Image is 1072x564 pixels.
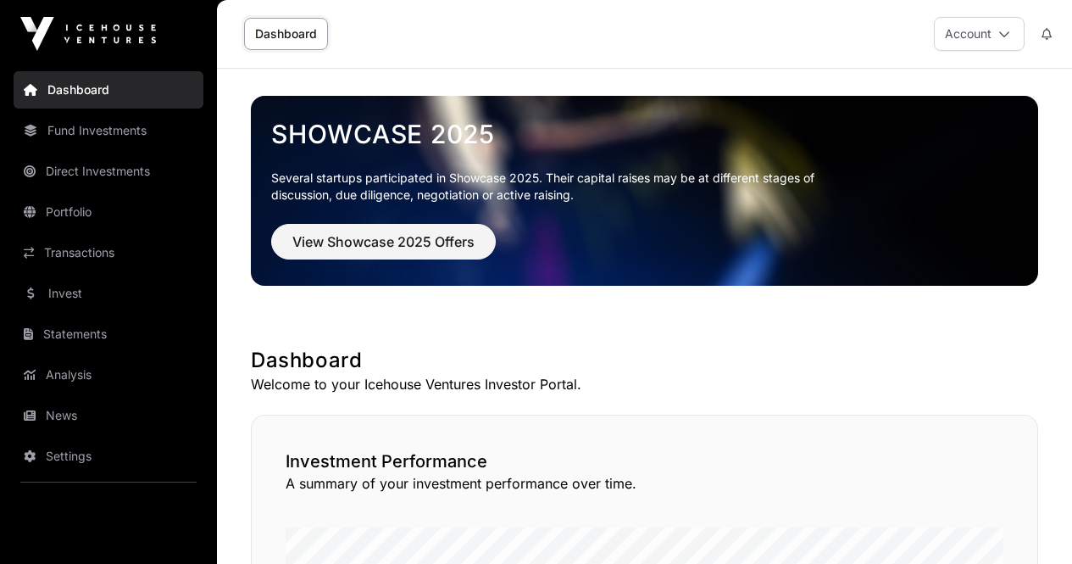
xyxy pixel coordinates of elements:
[14,438,203,475] a: Settings
[14,234,203,271] a: Transactions
[14,193,203,231] a: Portfolio
[14,275,203,312] a: Invest
[271,224,496,260] button: View Showcase 2025 Offers
[292,232,475,252] span: View Showcase 2025 Offers
[14,397,203,434] a: News
[14,153,203,190] a: Direct Investments
[286,450,1003,473] h2: Investment Performance
[14,356,203,394] a: Analysis
[20,17,156,51] img: Icehouse Ventures Logo
[934,17,1025,51] button: Account
[14,316,203,353] a: Statements
[251,374,1038,394] p: Welcome to your Icehouse Ventures Investor Portal.
[244,18,328,50] a: Dashboard
[286,473,1003,494] p: A summary of your investment performance over time.
[271,170,841,204] p: Several startups participated in Showcase 2025. Their capital raises may be at different stages o...
[14,71,203,109] a: Dashboard
[251,347,1038,374] h1: Dashboard
[251,96,1038,286] img: Showcase 2025
[14,112,203,149] a: Fund Investments
[271,241,496,258] a: View Showcase 2025 Offers
[271,119,1018,149] a: Showcase 2025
